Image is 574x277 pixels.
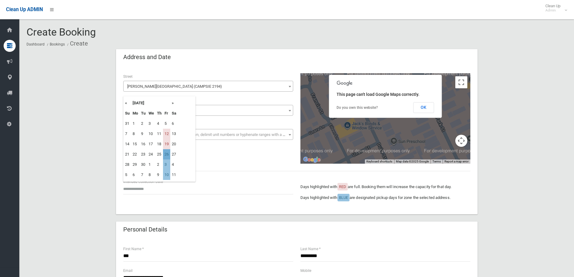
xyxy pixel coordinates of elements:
[125,106,292,115] span: 19
[50,42,65,46] a: Bookings
[155,149,163,159] td: 25
[140,139,147,149] td: 16
[124,98,131,108] th: «
[300,183,470,190] p: Days highlighted with are full. Booking them will increase the capacity for that day.
[125,82,292,91] span: Oswald Street (CAMPSIE 2194)
[444,160,469,163] a: Report a map error
[545,8,560,13] small: Admin
[127,132,296,137] span: Select the unit number from the dropdown, delimit unit numbers or hyphenate ranges with a comma
[396,160,429,163] span: Map data ©2025 Google
[131,139,140,149] td: 15
[163,108,170,118] th: Fr
[124,170,131,180] td: 5
[131,149,140,159] td: 22
[140,149,147,159] td: 23
[140,108,147,118] th: Tu
[124,118,131,129] td: 31
[147,129,155,139] td: 10
[124,159,131,170] td: 28
[155,170,163,180] td: 9
[163,170,170,180] td: 10
[163,129,170,139] td: 12
[170,139,178,149] td: 20
[170,170,178,180] td: 11
[131,118,140,129] td: 1
[170,118,178,129] td: 6
[116,224,174,235] header: Personal Details
[337,92,419,97] span: This page can't load Google Maps correctly.
[170,108,178,118] th: Sa
[131,129,140,139] td: 8
[170,98,178,108] th: »
[163,118,170,129] td: 5
[432,160,441,163] a: Terms (opens in new tab)
[123,105,293,116] span: 19
[140,170,147,180] td: 7
[542,4,566,13] span: Clean Up
[339,184,346,189] span: RED
[155,129,163,139] td: 11
[413,102,434,113] button: OK
[302,156,322,164] img: Google
[147,108,155,118] th: We
[131,159,140,170] td: 29
[147,118,155,129] td: 3
[140,159,147,170] td: 30
[455,76,467,88] button: Toggle fullscreen view
[124,139,131,149] td: 14
[116,51,178,63] header: Address and Date
[155,108,163,118] th: Th
[155,159,163,170] td: 2
[337,105,378,110] a: Do you own this website?
[155,139,163,149] td: 18
[170,159,178,170] td: 4
[27,42,45,46] a: Dashboard
[123,81,293,92] span: Oswald Street (CAMPSIE 2194)
[131,108,140,118] th: Mo
[6,7,43,12] span: Clean Up ADMIN
[339,195,348,200] span: BLUE
[147,159,155,170] td: 1
[147,170,155,180] td: 8
[155,118,163,129] td: 4
[147,139,155,149] td: 17
[124,129,131,139] td: 7
[147,149,155,159] td: 24
[366,159,392,164] button: Keyboard shortcuts
[455,135,467,147] button: Map camera controls
[300,194,470,201] p: Days highlighted with are designated pickup days for zone the selected address.
[163,139,170,149] td: 19
[170,149,178,159] td: 27
[140,129,147,139] td: 9
[124,149,131,159] td: 21
[131,170,140,180] td: 6
[140,118,147,129] td: 2
[163,159,170,170] td: 3
[163,149,170,159] td: 26
[27,26,96,38] span: Create Booking
[124,108,131,118] th: Su
[302,156,322,164] a: Open this area in Google Maps (opens a new window)
[131,98,170,108] th: [DATE]
[170,129,178,139] td: 13
[66,38,88,49] li: Create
